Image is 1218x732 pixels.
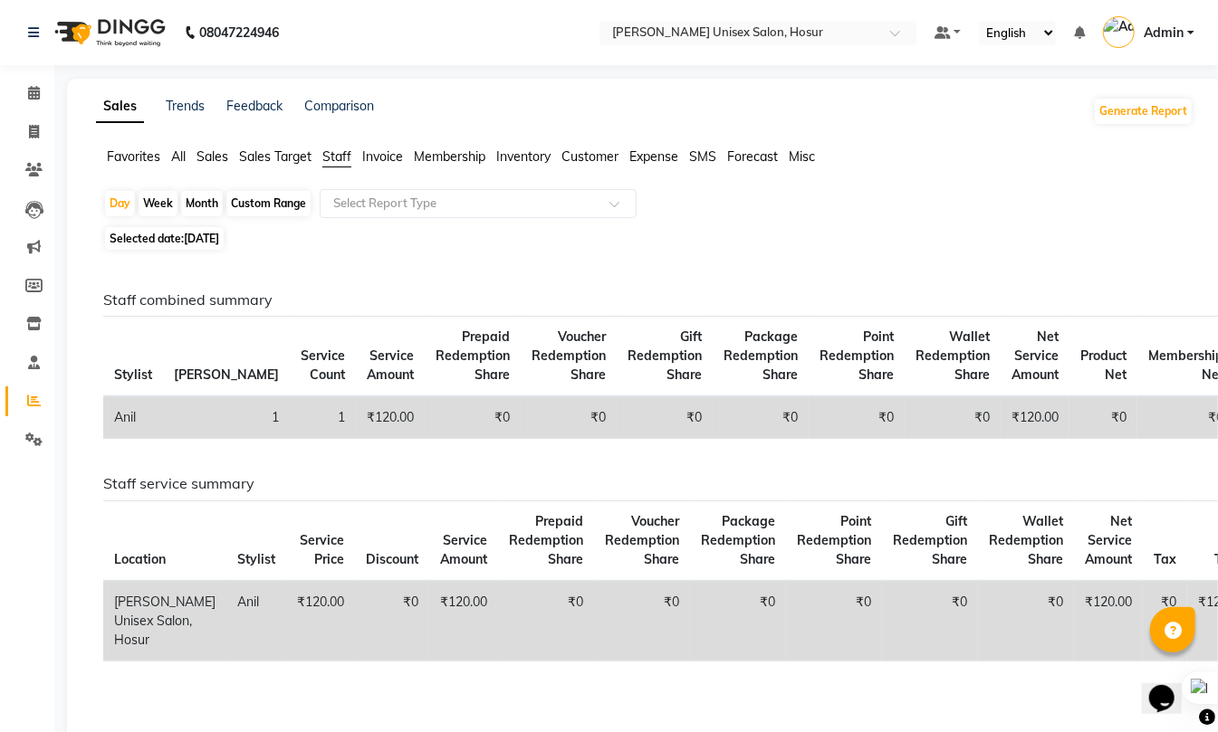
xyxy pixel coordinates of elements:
[362,148,403,165] span: Invoice
[689,148,716,165] span: SMS
[114,366,152,383] span: Stylist
[509,513,583,567] span: Prepaid Redemption Share
[414,148,485,165] span: Membership
[496,148,551,165] span: Inventory
[114,551,166,567] span: Location
[300,532,344,567] span: Service Price
[882,581,978,661] td: ₹0
[290,396,356,439] td: 1
[1142,660,1200,714] iframe: chat widget
[797,513,871,567] span: Point Redemption Share
[181,191,223,216] div: Month
[498,581,594,661] td: ₹0
[226,98,283,114] a: Feedback
[1154,551,1176,567] span: Tax
[724,328,798,383] span: Package Redemption Share
[429,581,498,661] td: ₹120.00
[786,581,882,661] td: ₹0
[103,291,1179,309] h6: Staff combined summary
[1085,513,1132,567] span: Net Service Amount
[617,396,713,439] td: ₹0
[96,90,144,123] a: Sales
[171,148,186,165] span: All
[690,581,786,661] td: ₹0
[46,7,170,58] img: logo
[809,396,905,439] td: ₹0
[629,148,678,165] span: Expense
[1074,581,1143,661] td: ₹120.00
[713,396,809,439] td: ₹0
[1143,581,1187,661] td: ₹0
[628,328,702,383] span: Gift Redemption Share
[355,581,429,661] td: ₹0
[226,581,286,661] td: Anil
[199,7,279,58] b: 08047224946
[561,148,619,165] span: Customer
[1069,396,1137,439] td: ₹0
[105,227,224,250] span: Selected date:
[521,396,617,439] td: ₹0
[820,328,894,383] span: Point Redemption Share
[166,98,205,114] a: Trends
[301,347,345,383] span: Service Count
[105,191,135,216] div: Day
[103,475,1179,492] h6: Staff service summary
[1001,396,1069,439] td: ₹120.00
[1080,347,1127,383] span: Product Net
[701,513,775,567] span: Package Redemption Share
[139,191,177,216] div: Week
[893,513,967,567] span: Gift Redemption Share
[107,148,160,165] span: Favorites
[197,148,228,165] span: Sales
[916,328,990,383] span: Wallet Redemption Share
[237,551,275,567] span: Stylist
[978,581,1074,661] td: ₹0
[367,347,414,383] span: Service Amount
[1103,16,1135,48] img: Admin
[366,551,418,567] span: Discount
[226,191,311,216] div: Custom Range
[727,148,778,165] span: Forecast
[174,366,279,383] span: [PERSON_NAME]
[440,532,487,567] span: Service Amount
[594,581,690,661] td: ₹0
[989,513,1063,567] span: Wallet Redemption Share
[163,396,290,439] td: 1
[605,513,679,567] span: Voucher Redemption Share
[322,148,351,165] span: Staff
[304,98,374,114] a: Comparison
[103,396,163,439] td: Anil
[356,396,425,439] td: ₹120.00
[1144,24,1184,43] span: Admin
[286,581,355,661] td: ₹120.00
[436,328,510,383] span: Prepaid Redemption Share
[789,148,815,165] span: Misc
[1012,328,1059,383] span: Net Service Amount
[532,328,606,383] span: Voucher Redemption Share
[184,232,219,245] span: [DATE]
[1095,99,1192,124] button: Generate Report
[103,581,226,661] td: [PERSON_NAME] Unisex Salon, Hosur
[239,148,312,165] span: Sales Target
[905,396,1001,439] td: ₹0
[425,396,521,439] td: ₹0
